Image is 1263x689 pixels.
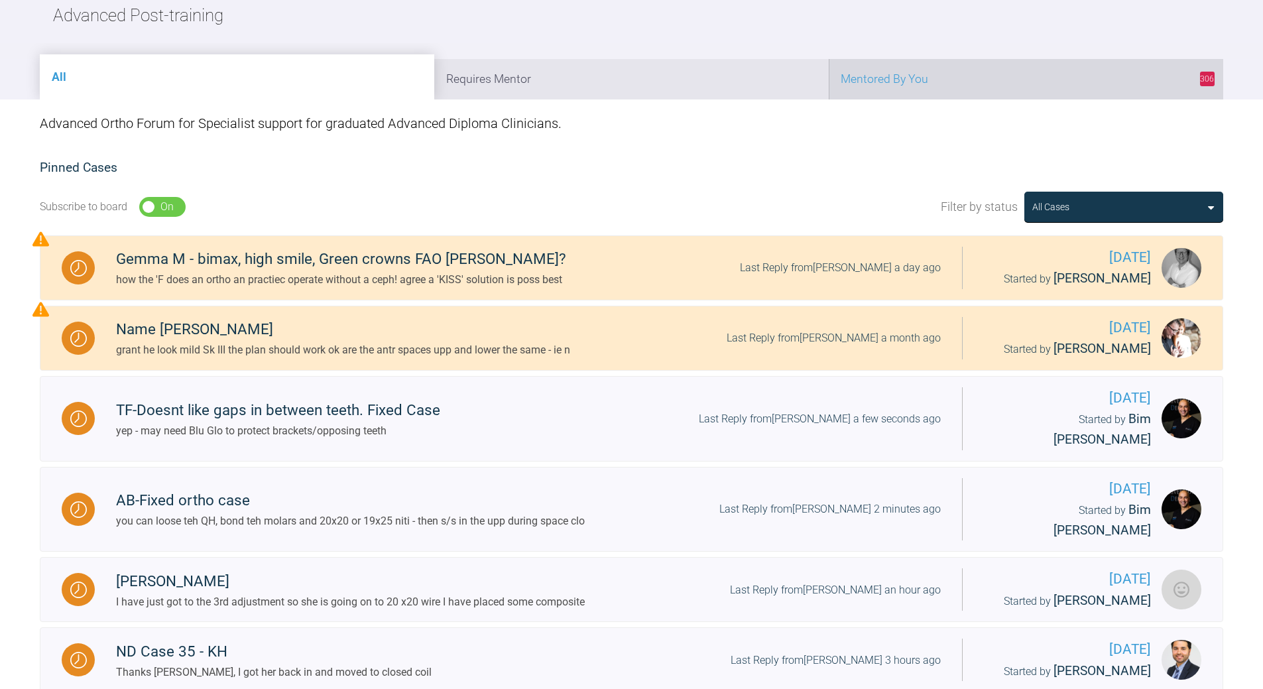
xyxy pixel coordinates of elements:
img: Grant McAree [1162,318,1201,358]
img: Neeraj Diddee [1162,640,1201,680]
span: [PERSON_NAME] [1053,341,1151,356]
a: Waiting[PERSON_NAME]I have just got to the 3rd adjustment so she is going on to 20 x20 wire I hav... [40,557,1223,622]
span: [DATE] [984,317,1151,339]
span: [DATE] [984,478,1151,500]
span: Bim [PERSON_NAME] [1053,502,1151,538]
div: Last Reply from [PERSON_NAME] 3 hours ago [731,652,941,669]
a: WaitingTF-Doesnt like gaps in between teeth. Fixed Caseyep - may need Blu Glo to protect brackets... [40,376,1223,462]
div: Started by [984,661,1151,682]
img: Bim Sawhney [1162,489,1201,529]
div: Started by [984,500,1151,540]
div: TF-Doesnt like gaps in between teeth. Fixed Case [116,399,440,422]
img: Waiting [70,652,87,668]
h2: Advanced Post-training [53,2,223,30]
img: Waiting [70,582,87,598]
div: Gemma M - bimax, high smile, Green crowns FAO [PERSON_NAME]? [116,247,566,271]
div: Started by [984,339,1151,359]
span: [DATE] [984,387,1151,409]
div: you can loose teh QH, bond teh molars and 20x20 or 19x25 niti - then s/s in the upp during space clo [116,513,585,530]
img: Priority [32,301,49,318]
div: All Cases [1032,200,1069,214]
img: Waiting [70,330,87,347]
span: [DATE] [984,247,1151,269]
img: Mezmin Sawani [1162,570,1201,609]
div: Thanks [PERSON_NAME], I got her back in and moved to closed coil [116,664,432,681]
img: Darren Cromey [1162,248,1201,288]
div: Name [PERSON_NAME] [116,318,570,342]
div: Started by [984,409,1151,450]
h2: Pinned Cases [40,158,1223,178]
div: ND Case 35 - KH [116,640,432,664]
a: WaitingName [PERSON_NAME]grant he look mild Sk III the plan should work ok are the antr spaces up... [40,306,1223,371]
li: All [40,54,434,99]
span: [DATE] [984,568,1151,590]
span: [DATE] [984,639,1151,660]
div: Last Reply from [PERSON_NAME] an hour ago [730,582,941,599]
img: Priority [32,231,49,247]
div: Last Reply from [PERSON_NAME] a day ago [740,259,941,277]
img: Waiting [70,260,87,277]
div: Advanced Ortho Forum for Specialist support for graduated Advanced Diploma Clinicians. [40,99,1223,147]
div: On [160,198,174,216]
div: Last Reply from [PERSON_NAME] a month ago [727,330,941,347]
img: Waiting [70,410,87,427]
div: Started by [984,269,1151,289]
a: WaitingGemma M - bimax, high smile, Green crowns FAO [PERSON_NAME]?how the 'F does an ortho an pr... [40,235,1223,300]
div: Last Reply from [PERSON_NAME] a few seconds ago [699,410,941,428]
div: Last Reply from [PERSON_NAME] 2 minutes ago [719,501,941,518]
div: AB-Fixed ortho case [116,489,585,513]
span: [PERSON_NAME] [1053,593,1151,608]
div: Started by [984,591,1151,611]
span: 306 [1200,72,1215,86]
span: Filter by status [941,198,1018,217]
div: Subscribe to board [40,198,127,216]
div: I have just got to the 3rd adjustment so she is going on to 20 x20 wire I have placed some composite [116,594,585,611]
div: yep - may need Blu Glo to protect brackets/opposing teeth [116,422,440,440]
div: [PERSON_NAME] [116,570,585,594]
span: [PERSON_NAME] [1053,271,1151,286]
div: how the 'F does an ortho an practiec operate without a ceph! agree a 'KISS' solution is poss best [116,271,566,288]
span: [PERSON_NAME] [1053,663,1151,678]
div: grant he look mild Sk III the plan should work ok are the antr spaces upp and lower the same - ie n [116,342,570,359]
li: Requires Mentor [434,59,829,99]
img: Bim Sawhney [1162,399,1201,438]
li: Mentored By You [829,59,1223,99]
img: Waiting [70,501,87,518]
a: WaitingAB-Fixed ortho caseyou can loose teh QH, bond teh molars and 20x20 or 19x25 niti - then s/... [40,467,1223,552]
